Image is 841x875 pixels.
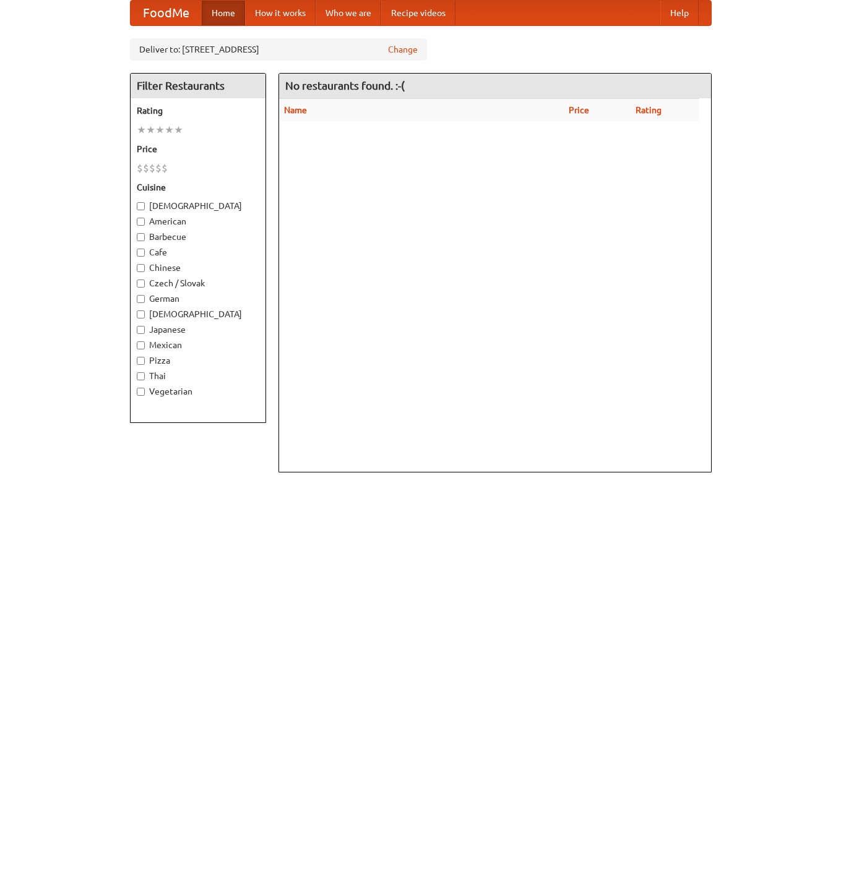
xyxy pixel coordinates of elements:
[660,1,699,25] a: Help
[137,123,146,137] li: ★
[137,249,145,257] input: Cafe
[137,292,259,305] label: German
[137,277,259,289] label: Czech / Slovak
[284,105,307,115] a: Name
[569,105,589,115] a: Price
[137,215,259,228] label: American
[137,280,145,288] input: Czech / Slovak
[137,200,259,212] label: [DEMOGRAPHIC_DATA]
[137,264,145,272] input: Chinese
[137,357,145,365] input: Pizza
[162,161,168,175] li: $
[137,105,259,117] h5: Rating
[131,74,265,98] h4: Filter Restaurants
[143,161,149,175] li: $
[137,181,259,194] h5: Cuisine
[137,310,145,318] input: [DEMOGRAPHIC_DATA]
[202,1,245,25] a: Home
[137,339,259,351] label: Mexican
[137,385,259,398] label: Vegetarian
[149,161,155,175] li: $
[137,161,143,175] li: $
[146,123,155,137] li: ★
[137,218,145,226] input: American
[137,323,259,336] label: Japanese
[137,388,145,396] input: Vegetarian
[137,246,259,258] label: Cafe
[137,326,145,334] input: Japanese
[636,105,662,115] a: Rating
[174,123,183,137] li: ★
[137,262,259,274] label: Chinese
[155,123,165,137] li: ★
[137,372,145,380] input: Thai
[137,370,259,382] label: Thai
[381,1,455,25] a: Recipe videos
[137,231,259,243] label: Barbecue
[165,123,174,137] li: ★
[137,295,145,303] input: German
[388,43,418,56] a: Change
[137,354,259,367] label: Pizza
[137,202,145,210] input: [DEMOGRAPHIC_DATA]
[137,143,259,155] h5: Price
[137,233,145,241] input: Barbecue
[137,341,145,349] input: Mexican
[137,308,259,320] label: [DEMOGRAPHIC_DATA]
[316,1,381,25] a: Who we are
[131,1,202,25] a: FoodMe
[245,1,316,25] a: How it works
[285,80,405,92] ng-pluralize: No restaurants found. :-(
[130,38,427,61] div: Deliver to: [STREET_ADDRESS]
[155,161,162,175] li: $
